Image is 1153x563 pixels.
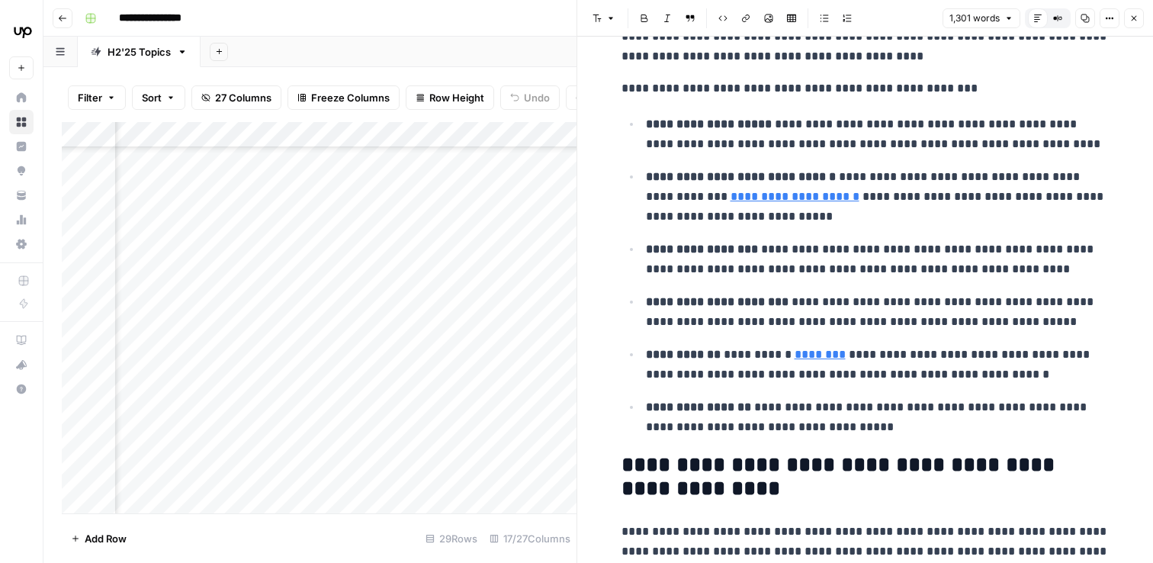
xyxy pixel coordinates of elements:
a: Browse [9,110,34,134]
a: Opportunities [9,159,34,183]
a: Usage [9,208,34,232]
button: Filter [68,85,126,110]
a: Settings [9,232,34,256]
img: Upwork Logo [9,18,37,45]
a: H2'25 Topics [78,37,201,67]
button: Sort [132,85,185,110]
button: 27 Columns [191,85,281,110]
div: What's new? [10,353,33,376]
span: Freeze Columns [311,90,390,105]
button: What's new? [9,352,34,377]
div: 17/27 Columns [483,526,576,551]
span: 1,301 words [949,11,1000,25]
span: 27 Columns [215,90,271,105]
button: Undo [500,85,560,110]
span: Add Row [85,531,127,546]
button: Row Height [406,85,494,110]
a: Insights [9,134,34,159]
a: Home [9,85,34,110]
button: Add Row [62,526,136,551]
span: Sort [142,90,162,105]
div: 29 Rows [419,526,483,551]
div: H2'25 Topics [108,44,171,60]
span: Undo [524,90,550,105]
span: Row Height [429,90,484,105]
button: Help + Support [9,377,34,401]
a: AirOps Academy [9,328,34,352]
button: Workspace: Upwork [9,12,34,50]
button: 1,301 words [943,8,1020,28]
span: Filter [78,90,102,105]
button: Freeze Columns [287,85,400,110]
a: Your Data [9,183,34,208]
